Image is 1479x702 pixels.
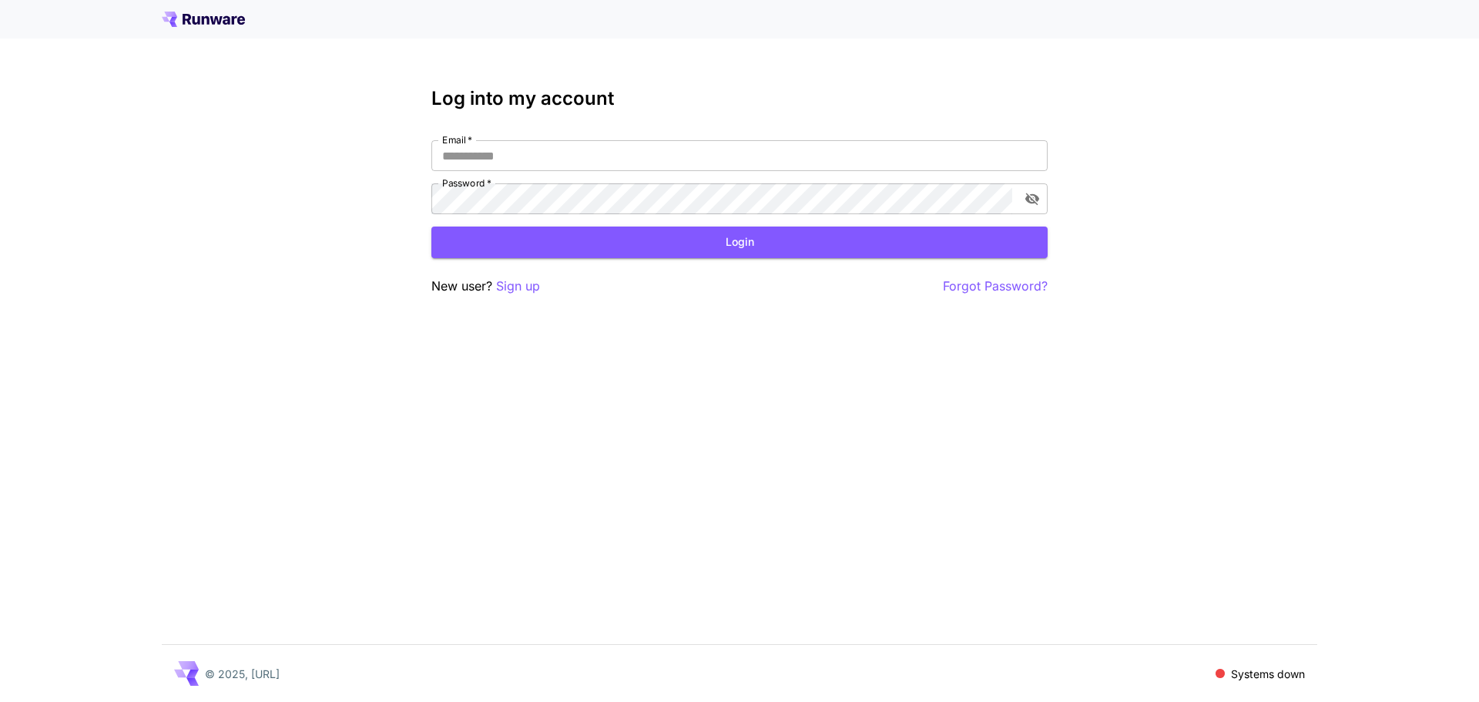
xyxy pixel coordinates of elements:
p: Systems down [1231,666,1305,682]
label: Password [442,176,491,190]
button: toggle password visibility [1018,185,1046,213]
p: © 2025, [URL] [205,666,280,682]
label: Email [442,133,472,146]
button: Login [431,227,1048,258]
h3: Log into my account [431,88,1048,109]
button: Sign up [496,277,540,296]
button: Forgot Password? [943,277,1048,296]
p: New user? [431,277,540,296]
